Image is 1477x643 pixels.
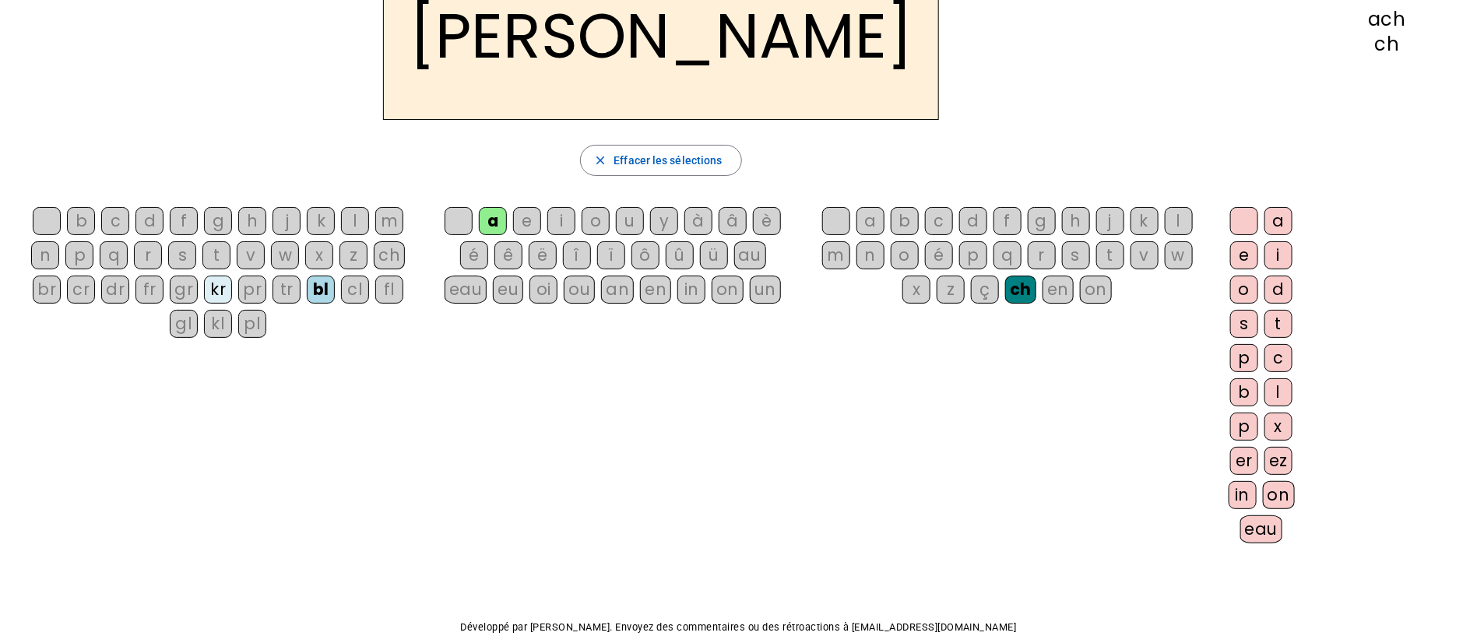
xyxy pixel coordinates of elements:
[1264,344,1292,372] div: c
[753,207,781,235] div: è
[580,145,741,176] button: Effacer les sélections
[375,207,403,235] div: m
[1230,241,1258,269] div: e
[1264,310,1292,338] div: t
[101,276,129,304] div: dr
[1230,276,1258,304] div: o
[101,207,129,235] div: c
[204,310,232,338] div: kl
[614,151,722,170] span: Effacer les sélections
[1230,413,1258,441] div: p
[1264,276,1292,304] div: d
[601,276,634,304] div: an
[307,207,335,235] div: k
[684,207,712,235] div: à
[1322,10,1452,29] div: ach
[959,207,987,235] div: d
[529,241,557,269] div: ë
[513,207,541,235] div: e
[12,618,1465,637] p: Développé par [PERSON_NAME]. Envoyez des commentaires ou des rétroactions à [EMAIL_ADDRESS][DOMAI...
[993,207,1022,235] div: f
[168,241,196,269] div: s
[750,276,781,304] div: un
[582,207,610,235] div: o
[1165,241,1193,269] div: w
[1080,276,1112,304] div: on
[339,241,367,269] div: z
[1263,481,1295,509] div: on
[822,241,850,269] div: m
[640,276,671,304] div: en
[993,241,1022,269] div: q
[1230,378,1258,406] div: b
[170,276,198,304] div: gr
[202,241,230,269] div: t
[925,241,953,269] div: é
[67,276,95,304] div: cr
[204,276,232,304] div: kr
[238,207,266,235] div: h
[856,207,884,235] div: a
[925,207,953,235] div: c
[712,276,744,304] div: on
[460,241,488,269] div: é
[856,241,884,269] div: n
[891,207,919,235] div: b
[271,241,299,269] div: w
[1096,207,1124,235] div: j
[1264,241,1292,269] div: i
[593,153,607,167] mat-icon: close
[67,207,95,235] div: b
[305,241,333,269] div: x
[1229,481,1257,509] div: in
[650,207,678,235] div: y
[616,207,644,235] div: u
[597,241,625,269] div: ï
[1131,207,1159,235] div: k
[1230,447,1258,475] div: er
[1062,241,1090,269] div: s
[341,276,369,304] div: cl
[734,241,766,269] div: au
[494,241,522,269] div: ê
[891,241,919,269] div: o
[677,276,705,304] div: in
[170,310,198,338] div: gl
[1028,241,1056,269] div: r
[1230,344,1258,372] div: p
[563,241,591,269] div: î
[493,276,523,304] div: eu
[1230,310,1258,338] div: s
[273,207,301,235] div: j
[1043,276,1074,304] div: en
[959,241,987,269] div: p
[902,276,930,304] div: x
[1264,207,1292,235] div: a
[238,310,266,338] div: pl
[479,207,507,235] div: a
[341,207,369,235] div: l
[237,241,265,269] div: v
[1264,378,1292,406] div: l
[971,276,999,304] div: ç
[631,241,659,269] div: ô
[1062,207,1090,235] div: h
[564,276,595,304] div: ou
[65,241,93,269] div: p
[31,241,59,269] div: n
[238,276,266,304] div: pr
[273,276,301,304] div: tr
[375,276,403,304] div: fl
[1165,207,1193,235] div: l
[170,207,198,235] div: f
[1028,207,1056,235] div: g
[1264,413,1292,441] div: x
[700,241,728,269] div: ü
[445,276,487,304] div: eau
[1264,447,1292,475] div: ez
[1240,515,1283,543] div: eau
[100,241,128,269] div: q
[307,276,335,304] div: bl
[1096,241,1124,269] div: t
[1131,241,1159,269] div: v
